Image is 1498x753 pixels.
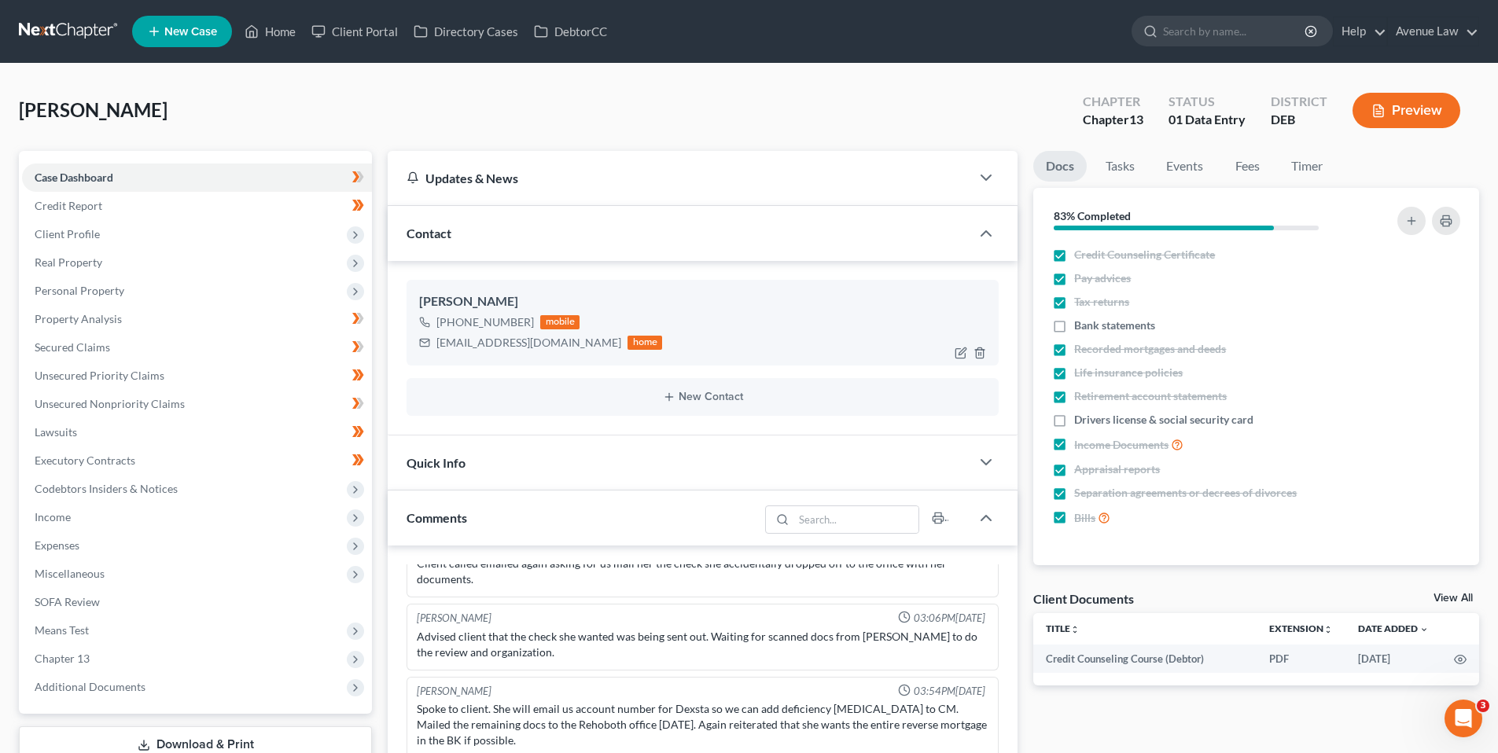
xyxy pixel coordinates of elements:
a: Directory Cases [406,17,526,46]
strong: 83% Completed [1054,209,1131,222]
a: Date Added expand_more [1358,623,1429,634]
a: Unsecured Priority Claims [22,362,372,390]
span: Real Property [35,255,102,269]
div: Advised client that the check she wanted was being sent out. Waiting for scanned docs from [PERSO... [417,629,988,660]
span: Chapter 13 [35,652,90,665]
div: [PERSON_NAME] [419,292,986,311]
div: Chapter [1083,111,1143,129]
span: Pay advices [1074,270,1131,286]
div: Spoke to client. She will email us account number for Dexsta so we can add deficiency [MEDICAL_DA... [417,701,988,748]
div: [PERSON_NAME] [417,611,491,626]
div: [PERSON_NAME] [417,684,491,699]
button: New Contact [419,391,986,403]
td: Credit Counseling Course (Debtor) [1033,645,1257,673]
span: [PERSON_NAME] [19,98,167,121]
span: 13 [1129,112,1143,127]
div: DEB [1271,111,1327,129]
div: home [628,336,662,350]
span: Income Documents [1074,437,1169,453]
button: Preview [1353,93,1460,128]
span: 03:54PM[DATE] [914,684,985,699]
a: Tasks [1093,151,1147,182]
i: expand_more [1419,625,1429,634]
span: Credit Report [35,199,102,212]
span: Unsecured Nonpriority Claims [35,397,185,410]
a: Case Dashboard [22,163,372,192]
td: PDF [1257,645,1345,673]
a: Events [1154,151,1216,182]
span: Lawsuits [35,425,77,439]
div: mobile [540,315,580,329]
span: Separation agreements or decrees of divorces [1074,485,1297,501]
a: Extensionunfold_more [1269,623,1333,634]
span: Income [35,510,71,523]
div: Client Documents [1033,590,1134,607]
a: Fees [1222,151,1272,182]
input: Search... [794,506,919,533]
a: Titleunfold_more [1046,623,1080,634]
span: New Case [164,26,217,38]
span: Credit Counseling Certificate [1074,247,1215,263]
a: Property Analysis [22,305,372,333]
span: Tax returns [1074,294,1129,310]
a: Client Portal [304,17,406,46]
span: Codebtors Insiders & Notices [35,482,178,495]
span: Bills [1074,510,1095,526]
span: Personal Property [35,284,124,297]
span: Appraisal reports [1074,461,1160,477]
div: Client called emailed again asking for us mail her the check she accidentally dropped off to the ... [417,556,988,587]
i: unfold_more [1070,625,1080,634]
td: [DATE] [1345,645,1441,673]
span: Property Analysis [35,312,122,325]
a: Credit Report [22,192,372,220]
span: Life insurance policies [1074,365,1183,380]
div: 01 Data Entry [1169,111,1246,129]
a: Unsecured Nonpriority Claims [22,390,372,418]
span: Quick Info [407,455,466,470]
div: [PHONE_NUMBER] [436,314,534,330]
span: Means Test [35,623,89,637]
a: Lawsuits [22,418,372,446]
div: Updates & News [407,170,951,186]
div: Chapter [1083,93,1143,111]
a: Help [1334,17,1386,46]
a: DebtorCC [526,17,615,46]
span: 03:06PM[DATE] [914,611,985,626]
a: Docs [1033,151,1087,182]
span: Drivers license & social security card [1074,412,1253,428]
span: Comments [407,510,467,525]
span: Contact [407,226,451,241]
span: Case Dashboard [35,171,113,184]
div: Status [1169,93,1246,111]
span: Miscellaneous [35,567,105,580]
div: [EMAIL_ADDRESS][DOMAIN_NAME] [436,335,621,351]
span: Unsecured Priority Claims [35,369,164,382]
a: View All [1434,593,1473,604]
a: Avenue Law [1388,17,1478,46]
a: Home [237,17,304,46]
a: Timer [1279,151,1335,182]
span: Expenses [35,538,79,552]
iframe: Intercom live chat [1445,700,1482,737]
i: unfold_more [1323,625,1333,634]
span: Secured Claims [35,340,110,354]
span: Client Profile [35,227,100,241]
span: Recorded mortgages and deeds [1074,341,1226,357]
div: District [1271,93,1327,111]
span: Executory Contracts [35,454,135,467]
a: Secured Claims [22,333,372,362]
span: Bank statements [1074,318,1155,333]
input: Search by name... [1163,17,1307,46]
span: Additional Documents [35,680,145,693]
span: SOFA Review [35,595,100,608]
a: SOFA Review [22,588,372,616]
a: Executory Contracts [22,446,372,475]
span: Retirement account statements [1074,388,1227,404]
span: 3 [1477,700,1489,712]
